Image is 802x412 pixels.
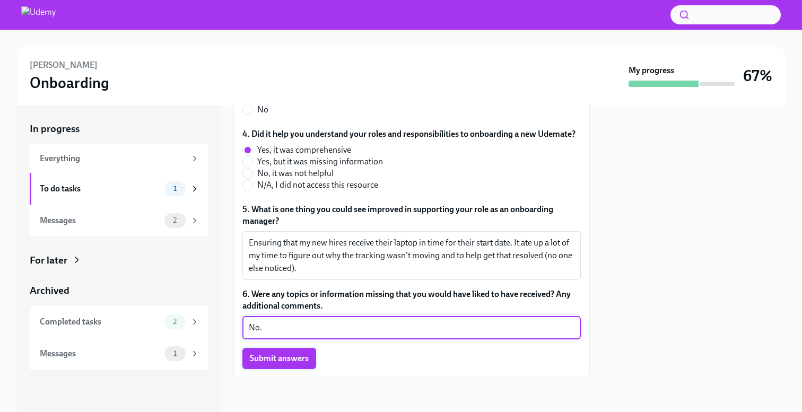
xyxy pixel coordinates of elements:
span: 1 [167,185,183,192]
span: N/A, I did not access this resource [257,179,378,191]
div: Messages [40,215,160,226]
h3: Onboarding [30,73,109,92]
a: Messages2 [30,205,208,236]
span: 2 [167,318,183,326]
span: 1 [167,349,183,357]
span: Yes, but it was missing information [257,156,383,168]
div: To do tasks [40,183,160,195]
div: Everything [40,153,186,164]
label: 5. What is one thing you could see improved in supporting your role as an onboarding manager? [242,204,581,227]
a: Messages1 [30,338,208,370]
a: For later [30,253,208,267]
button: Submit answers [242,348,316,369]
a: Everything [30,144,208,173]
label: 6. Were any topics or information missing that you would have liked to have received? Any additio... [242,288,581,312]
a: Archived [30,284,208,297]
a: Completed tasks2 [30,306,208,338]
h3: 67% [743,66,772,85]
span: No, it was not helpful [257,168,334,179]
a: To do tasks1 [30,173,208,205]
span: 2 [167,216,183,224]
div: For later [30,253,67,267]
textarea: Ensuring that my new hires receive their laptop in time for their start date. It ate up a lot of ... [249,236,574,275]
a: In progress [30,122,208,136]
img: Udemy [21,6,56,23]
div: Messages [40,348,160,360]
h6: [PERSON_NAME] [30,59,98,71]
div: Completed tasks [40,316,160,328]
textarea: No. [249,321,574,334]
span: Yes, it was comprehensive [257,144,351,156]
strong: My progress [629,65,674,76]
label: 4. Did it help you understand your roles and responsibilities to onboarding a new Udemate? [242,128,576,140]
span: No [257,104,268,116]
span: Submit answers [250,353,309,364]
